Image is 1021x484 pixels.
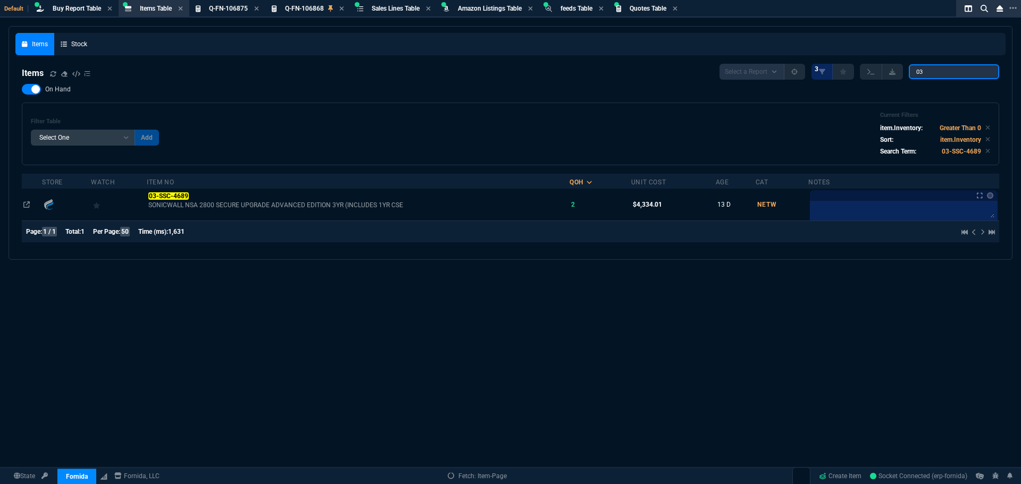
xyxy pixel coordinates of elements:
[570,178,583,186] div: QOH
[168,228,185,235] span: 1,631
[870,471,967,481] a: Qqlcn5OpKtfcNe2WAABU
[45,85,71,94] span: On Hand
[22,67,44,80] h4: Items
[976,2,992,15] nx-icon: Search
[880,112,990,119] h6: Current Filters
[633,201,662,208] span: $4,334.01
[285,5,324,12] span: Q-FN-106868
[426,5,431,13] nx-icon: Close Tab
[870,472,967,480] span: Socket Connected (erp-fornida)
[880,135,893,145] p: Sort:
[111,471,163,481] a: msbcCompanyName
[120,227,130,236] span: 50
[571,201,575,208] span: 2
[630,5,666,12] span: Quotes Table
[940,136,981,143] code: item.Inventory
[11,471,38,481] a: Global State
[138,228,168,235] span: Time (ms):
[38,471,51,481] a: API TOKEN
[148,201,568,209] span: SONICWALL NSA 2800 SECURE UPGRADE ADVANCED EDITION 3YR (INCLUDES 1YR CSE
[42,227,57,236] span: 1 / 1
[81,228,85,235] span: 1
[93,228,120,235] span: Per Page:
[178,5,183,13] nx-icon: Close Tab
[599,5,604,13] nx-icon: Close Tab
[1009,3,1017,13] nx-icon: Open New Tab
[458,5,522,12] span: Amazon Listings Table
[808,178,830,186] div: Notes
[673,5,677,13] nx-icon: Close Tab
[942,148,981,155] code: 03-SSC-4689
[254,5,259,13] nx-icon: Close Tab
[147,178,174,186] div: Item No
[815,468,866,484] a: Create Item
[140,5,172,12] span: Items Table
[107,5,112,13] nx-icon: Close Tab
[147,189,570,220] td: SONICWALL NSA 2800 SECURE UPGRADE ADVANCED EDITION 3YR (INCLUDES 1YR CSE
[148,192,188,200] mark: 03-SSC-4689
[716,189,756,220] td: 13 D
[372,5,420,12] span: Sales Lines Table
[339,5,344,13] nx-icon: Close Tab
[54,33,94,55] a: Stock
[528,5,533,13] nx-icon: Close Tab
[53,5,101,12] span: Buy Report Table
[65,228,81,235] span: Total:
[815,65,818,73] span: 3
[880,147,916,156] p: Search Term:
[4,5,28,12] span: Default
[716,178,729,186] div: Age
[756,178,768,186] div: Cat
[631,178,666,186] div: Unit Cost
[26,228,42,235] span: Page:
[560,5,592,12] span: feeds Table
[757,201,777,208] span: NETW
[93,197,145,212] div: Add to Watchlist
[209,5,248,12] span: Q-FN-106875
[91,178,115,186] div: Watch
[880,123,923,133] p: item.Inventory:
[909,64,999,79] input: Search
[940,124,981,132] code: Greater Than 0
[23,201,30,208] nx-icon: Open In Opposite Panel
[960,2,976,15] nx-icon: Split Panels
[15,33,54,55] a: Items
[42,178,63,186] div: Store
[448,471,507,481] a: Fetch: Item-Page
[992,2,1007,15] nx-icon: Close Workbench
[31,118,159,125] h6: Filter Table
